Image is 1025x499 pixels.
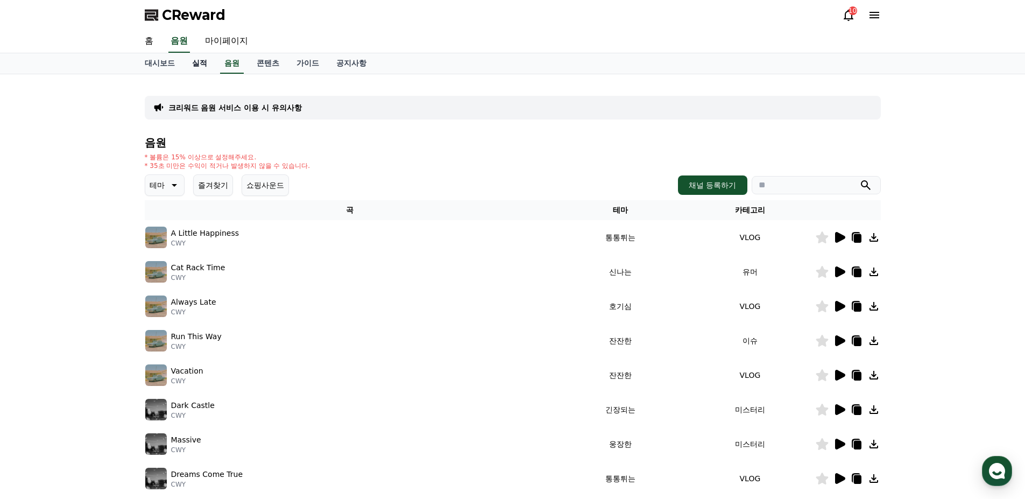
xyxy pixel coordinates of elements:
[555,324,685,358] td: 잔잔한
[196,30,257,53] a: 마이페이지
[171,377,203,385] p: CWY
[136,53,183,74] a: 대시보드
[145,200,556,220] th: 곡
[555,255,685,289] td: 신나는
[145,174,185,196] button: 테마
[685,289,815,324] td: VLOG
[242,174,289,196] button: 쇼핑사운드
[145,468,167,489] img: music
[171,366,203,377] p: Vacation
[171,273,225,282] p: CWY
[849,6,857,15] div: 10
[136,30,162,53] a: 홈
[171,400,215,411] p: Dark Castle
[145,364,167,386] img: music
[145,137,881,149] h4: 음원
[685,427,815,461] td: 미스터리
[145,261,167,283] img: music
[555,220,685,255] td: 통통튀는
[145,6,225,24] a: CReward
[555,358,685,392] td: 잔잔한
[171,469,243,480] p: Dreams Come True
[145,330,167,352] img: music
[685,255,815,289] td: 유머
[555,200,685,220] th: 테마
[150,178,165,193] p: 테마
[685,461,815,496] td: VLOG
[168,102,302,113] a: 크리워드 음원 서비스 이용 시 유의사항
[685,200,815,220] th: 카테고리
[555,289,685,324] td: 호기심
[555,392,685,427] td: 긴장되는
[171,262,225,273] p: Cat Rack Time
[171,228,239,239] p: A Little Happiness
[183,53,216,74] a: 실적
[685,358,815,392] td: VLOG
[171,342,222,351] p: CWY
[193,174,233,196] button: 즐겨찾기
[98,358,111,367] span: 대화
[685,324,815,358] td: 이슈
[248,53,288,74] a: 콘텐츠
[145,399,167,420] img: music
[166,357,179,366] span: 설정
[34,357,40,366] span: 홈
[162,6,225,24] span: CReward
[145,153,310,161] p: * 볼륨은 15% 이상으로 설정해주세요.
[842,9,855,22] a: 10
[328,53,375,74] a: 공지사항
[145,227,167,248] img: music
[71,341,139,368] a: 대화
[171,446,201,454] p: CWY
[171,434,201,446] p: Massive
[171,239,239,248] p: CWY
[145,296,167,317] img: music
[685,220,815,255] td: VLOG
[145,161,310,170] p: * 35초 미만은 수익이 적거나 발생하지 않을 수 있습니다.
[171,411,215,420] p: CWY
[171,308,216,317] p: CWY
[171,297,216,308] p: Always Late
[555,461,685,496] td: 통통튀는
[288,53,328,74] a: 가이드
[145,433,167,455] img: music
[678,175,747,195] button: 채널 등록하기
[168,30,190,53] a: 음원
[220,53,244,74] a: 음원
[685,392,815,427] td: 미스터리
[3,341,71,368] a: 홈
[139,341,207,368] a: 설정
[171,331,222,342] p: Run This Way
[555,427,685,461] td: 웅장한
[171,480,243,489] p: CWY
